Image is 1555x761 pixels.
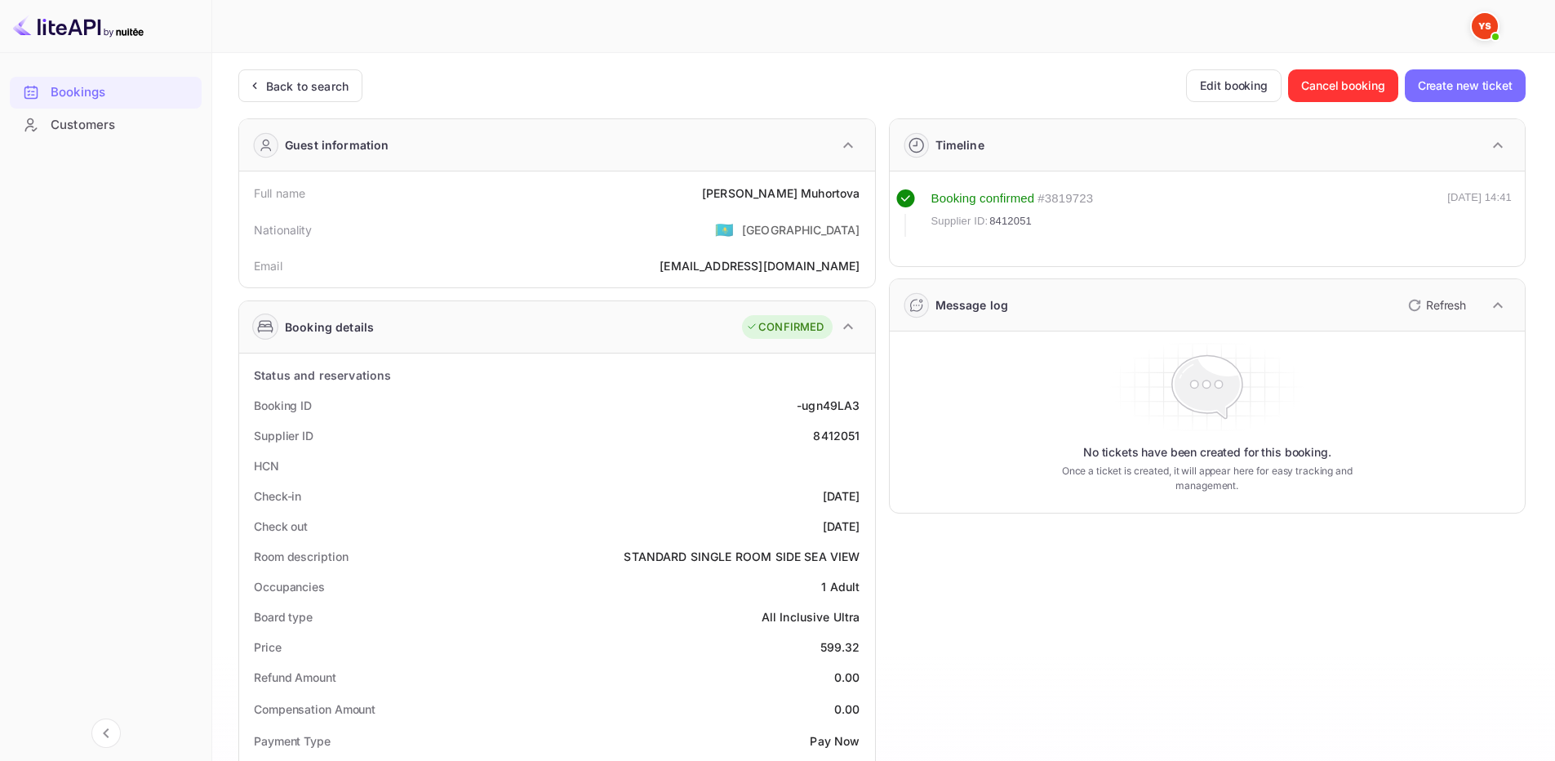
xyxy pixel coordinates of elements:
div: Board type [254,608,313,625]
div: Pay Now [810,732,860,750]
span: 8412051 [989,213,1032,229]
div: Back to search [266,78,349,95]
div: Booking ID [254,397,312,414]
div: -ugn49LA3 [797,397,860,414]
div: Occupancies [254,578,325,595]
div: Status and reservations [254,367,391,384]
button: Refresh [1398,292,1473,318]
div: All Inclusive Ultra [762,608,860,625]
div: Booking details [285,318,374,336]
div: [GEOGRAPHIC_DATA] [742,221,860,238]
div: [EMAIL_ADDRESS][DOMAIN_NAME] [660,257,860,274]
div: Booking confirmed [931,189,1035,208]
div: Full name [254,185,305,202]
div: 0.00 [834,701,860,718]
div: 1 Adult [821,578,860,595]
div: Customers [51,116,193,135]
p: No tickets have been created for this booking. [1083,444,1331,461]
div: 8412051 [813,427,860,444]
p: Refresh [1426,296,1466,314]
div: Compensation Amount [254,701,375,718]
div: Check-in [254,487,301,505]
div: Check out [254,518,308,535]
span: United States [715,215,734,244]
span: Supplier ID: [931,213,989,229]
div: HCN [254,457,279,474]
div: Payment Type [254,732,331,750]
button: Create new ticket [1405,69,1526,102]
a: Customers [10,109,202,140]
div: Email [254,257,282,274]
div: STANDARD SINGLE ROOM SIDE SEA VIEW [624,548,860,565]
div: Nationality [254,221,313,238]
div: Customers [10,109,202,141]
div: Refund Amount [254,669,336,686]
div: [DATE] [823,518,860,535]
img: Yandex Support [1472,13,1498,39]
p: Once a ticket is created, it will appear here for easy tracking and management. [1036,464,1378,493]
div: Bookings [51,83,193,102]
div: Bookings [10,77,202,109]
button: Cancel booking [1288,69,1398,102]
button: Collapse navigation [91,719,121,748]
div: [DATE] [823,487,860,505]
div: Price [254,639,282,656]
div: Message log [935,296,1009,314]
div: Guest information [285,136,389,154]
a: Bookings [10,77,202,107]
img: LiteAPI logo [13,13,144,39]
div: 599.32 [820,639,860,656]
div: [DATE] 14:41 [1447,189,1512,237]
div: Supplier ID [254,427,313,444]
div: [PERSON_NAME] Muhortova [702,185,860,202]
div: Timeline [935,136,984,154]
div: 0.00 [834,669,860,686]
div: Room description [254,548,348,565]
div: CONFIRMED [746,319,824,336]
button: Edit booking [1186,69,1282,102]
div: # 3819723 [1037,189,1093,208]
